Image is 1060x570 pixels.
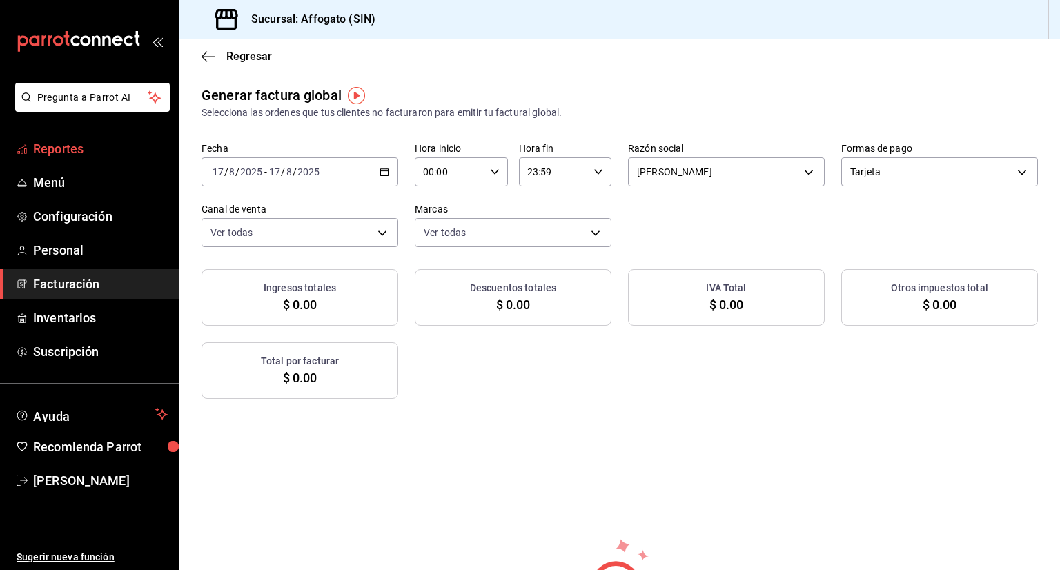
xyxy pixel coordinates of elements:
[202,144,398,153] label: Fecha
[286,166,293,177] input: --
[261,354,339,368] h3: Total por facturar
[33,438,168,456] span: Recomienda Parrot
[33,241,168,259] span: Personal
[415,204,611,214] label: Marcas
[33,342,168,361] span: Suscripción
[33,173,168,192] span: Menú
[348,87,365,104] img: Tooltip marker
[202,106,1038,120] div: Selecciona las ordenes que tus clientes no facturaron para emitir tu factural global.
[496,295,531,314] span: $ 0.00
[202,50,272,63] button: Regresar
[210,226,253,239] span: Ver todas
[212,166,224,177] input: --
[15,83,170,112] button: Pregunta a Parrot AI
[33,207,168,226] span: Configuración
[202,85,342,106] div: Generar factura global
[152,36,163,47] button: open_drawer_menu
[297,166,320,177] input: ----
[283,295,317,314] span: $ 0.00
[841,144,1038,153] label: Formas de pago
[33,471,168,490] span: [PERSON_NAME]
[628,144,825,153] label: Razón social
[10,100,170,115] a: Pregunta a Parrot AI
[709,295,744,314] span: $ 0.00
[37,90,148,105] span: Pregunta a Parrot AI
[628,157,825,186] div: [PERSON_NAME]
[415,144,508,153] label: Hora inicio
[281,166,285,177] span: /
[235,166,239,177] span: /
[33,275,168,293] span: Facturación
[293,166,297,177] span: /
[519,144,612,153] label: Hora fin
[228,166,235,177] input: --
[268,166,281,177] input: --
[33,308,168,327] span: Inventarios
[706,281,746,295] h3: IVA Total
[923,295,957,314] span: $ 0.00
[424,226,466,239] span: Ver todas
[470,281,556,295] h3: Descuentos totales
[33,406,150,422] span: Ayuda
[240,11,375,28] h3: Sucursal: Affogato (SIN)
[226,50,272,63] span: Regresar
[283,368,317,387] span: $ 0.00
[239,166,263,177] input: ----
[264,281,336,295] h3: Ingresos totales
[891,281,988,295] h3: Otros impuestos total
[264,166,267,177] span: -
[841,157,1038,186] div: Tarjeta
[33,139,168,158] span: Reportes
[17,550,168,564] span: Sugerir nueva función
[224,166,228,177] span: /
[202,204,398,214] label: Canal de venta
